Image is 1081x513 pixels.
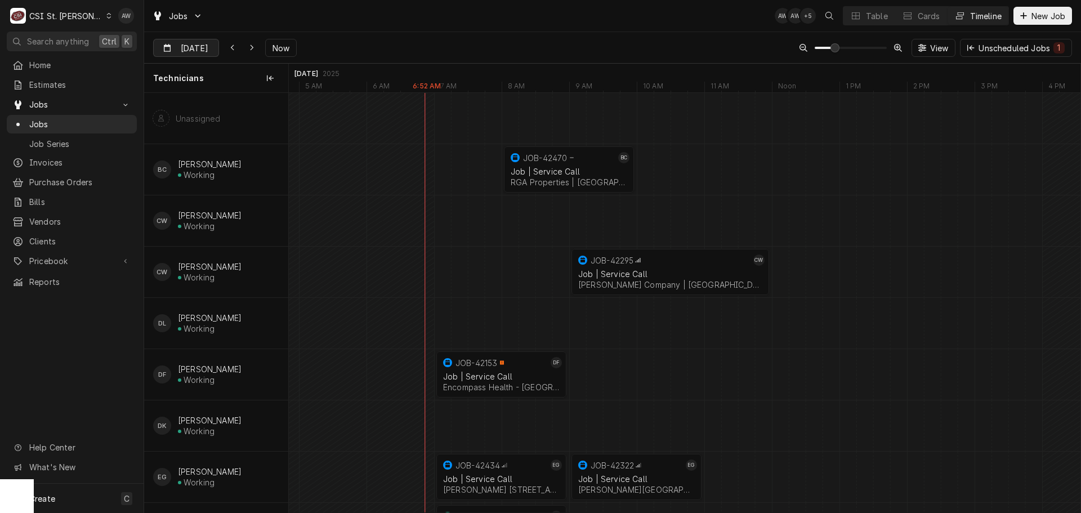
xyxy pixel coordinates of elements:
[7,173,137,191] a: Purchase Orders
[124,493,129,505] span: C
[294,69,318,78] div: [DATE]
[29,157,131,168] span: Invoices
[10,8,26,24] div: CSI St. Louis's Avatar
[618,152,629,163] div: BC
[153,160,171,179] div: Brad Cope's Avatar
[265,39,297,57] button: Now
[29,59,131,71] span: Home
[118,8,134,24] div: AW
[27,35,89,47] span: Search anything
[153,314,171,332] div: David Lindsey's Avatar
[820,7,838,25] button: Open search
[299,82,328,94] div: 5 AM
[578,474,695,484] div: Job | Service Call
[178,262,242,271] div: [PERSON_NAME]
[184,478,215,487] div: Working
[144,64,288,93] div: Technicians column. SPACE for context menu
[413,82,441,91] label: 6:52 AM
[29,494,55,503] span: Create
[7,252,137,270] a: Go to Pricebook
[788,8,803,24] div: Alexandria Wilp's Avatar
[29,10,102,22] div: CSI St. [PERSON_NAME]
[434,82,463,94] div: 7 AM
[29,138,131,150] span: Job Series
[1029,10,1067,22] span: New Job
[178,364,242,374] div: [PERSON_NAME]
[29,176,131,188] span: Purchase Orders
[153,365,171,383] div: DF
[178,467,242,476] div: [PERSON_NAME]
[178,416,242,425] div: [PERSON_NAME]
[772,82,802,94] div: Noon
[443,372,560,381] div: Job | Service Call
[153,263,171,281] div: CW
[551,357,562,368] div: David Ford's Avatar
[153,160,171,179] div: BC
[29,255,114,267] span: Pricebook
[979,42,1065,54] div: Unscheduled Jobs
[443,382,560,392] div: Encompass Health - [GEOGRAPHIC_DATA] | [GEOGRAPHIC_DATA], 63011
[153,39,219,57] button: [DATE]
[7,75,137,94] a: Estimates
[551,357,562,368] div: DF
[184,375,215,385] div: Working
[178,313,242,323] div: [PERSON_NAME]
[686,460,697,471] div: EG
[591,461,634,470] div: JOB-42322
[7,56,137,74] a: Home
[1056,42,1062,53] div: 1
[153,468,171,486] div: Eric Guard's Avatar
[148,7,207,25] a: Go to Jobs
[29,461,130,473] span: What's New
[178,159,242,169] div: [PERSON_NAME]
[184,426,215,436] div: Working
[511,177,627,187] div: RGA Properties | [GEOGRAPHIC_DATA]
[7,95,137,114] a: Go to Jobs
[975,82,1004,94] div: 3 PM
[153,468,171,486] div: EG
[29,79,131,91] span: Estimates
[618,152,629,163] div: Brad Cope's Avatar
[704,82,735,94] div: 11 AM
[184,324,215,333] div: Working
[1013,7,1072,25] button: New Job
[153,263,171,281] div: Courtney Wiliford's Avatar
[918,10,940,22] div: Cards
[153,314,171,332] div: DL
[788,8,803,24] div: AW
[7,115,137,133] a: Jobs
[578,269,762,279] div: Job | Service Call
[960,39,1072,57] button: Unscheduled Jobs1
[184,221,215,231] div: Working
[178,211,242,220] div: [PERSON_NAME]
[578,485,695,494] div: [PERSON_NAME][GEOGRAPHIC_DATA] | [GEOGRAPHIC_DATA], 63136
[153,73,204,84] span: Technicians
[753,255,765,266] div: Courtney Wiliford's Avatar
[569,82,598,94] div: 9 AM
[29,235,131,247] span: Clients
[323,69,340,78] div: 2025
[29,118,131,130] span: Jobs
[928,42,951,54] span: View
[1042,82,1071,94] div: 4 PM
[102,35,117,47] span: Ctrl
[29,441,130,453] span: Help Center
[7,193,137,211] a: Bills
[7,212,137,231] a: Vendors
[153,212,171,230] div: CW
[775,8,790,24] div: AW
[839,82,867,94] div: 1 PM
[367,82,396,94] div: 6 AM
[637,82,669,94] div: 10 AM
[907,82,936,94] div: 2 PM
[184,273,215,282] div: Working
[184,170,215,180] div: Working
[29,99,114,110] span: Jobs
[7,153,137,172] a: Invoices
[7,135,137,153] a: Job Series
[686,460,697,471] div: Eric Guard's Avatar
[523,153,567,163] div: JOB-42470
[7,273,137,291] a: Reports
[970,10,1002,22] div: Timeline
[124,35,129,47] span: K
